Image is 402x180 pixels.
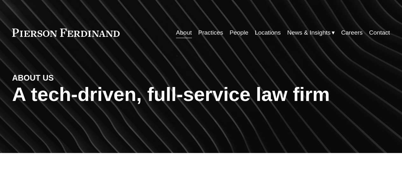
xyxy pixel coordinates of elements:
[229,27,248,39] a: People
[341,27,363,39] a: Careers
[198,27,223,39] a: Practices
[255,27,281,39] a: Locations
[287,27,335,39] a: folder dropdown
[369,27,390,39] a: Contact
[176,27,192,39] a: About
[287,27,330,38] span: News & Insights
[12,83,390,105] h1: A tech-driven, full-service law firm
[12,73,54,82] strong: ABOUT US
